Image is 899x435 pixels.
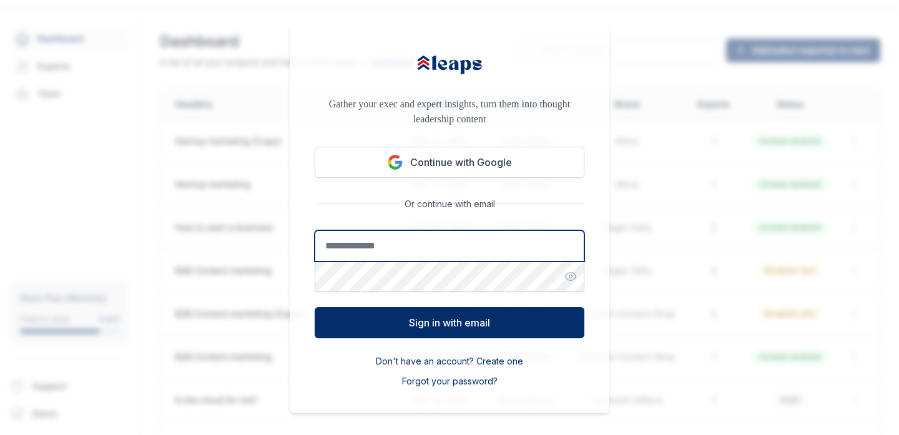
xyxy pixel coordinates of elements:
[402,375,498,388] button: Forgot your password?
[400,198,500,210] span: Or continue with email
[315,147,584,178] button: Continue with Google
[415,47,484,82] img: Leaps
[376,355,523,368] button: Don't have an account? Create one
[388,155,403,170] img: Google logo
[315,97,584,127] p: Gather your exec and expert insights, turn them into thought leadership content
[315,307,584,338] button: Sign in with email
